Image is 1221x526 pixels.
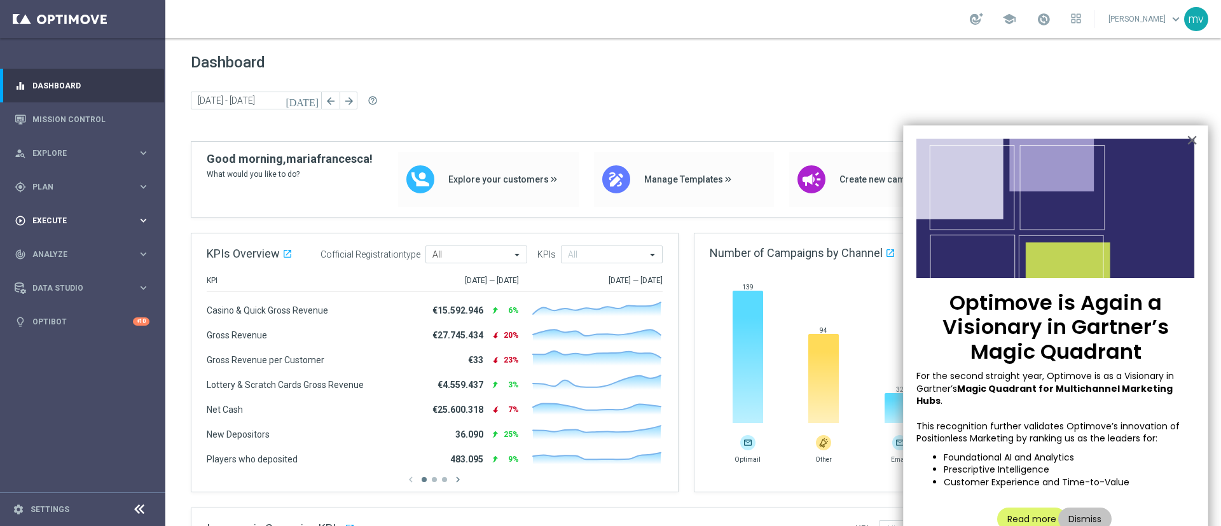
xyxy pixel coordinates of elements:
[137,282,149,294] i: keyboard_arrow_right
[1184,7,1208,31] div: mv
[1169,12,1183,26] span: keyboard_arrow_down
[15,215,26,226] i: play_circle_outline
[916,370,1176,395] span: For the second straight year, Optimove is as a Visionary in Gartner’s
[916,420,1195,445] p: This recognition further validates Optimove’s innovation of Positionless Marketing by ranking us ...
[32,251,137,258] span: Analyze
[32,102,149,136] a: Mission Control
[15,249,26,260] i: track_changes
[15,316,26,328] i: lightbulb
[32,217,137,225] span: Execute
[137,214,149,226] i: keyboard_arrow_right
[15,282,137,294] div: Data Studio
[13,504,24,515] i: settings
[15,215,137,226] div: Execute
[31,506,69,513] a: Settings
[137,147,149,159] i: keyboard_arrow_right
[32,149,137,157] span: Explore
[15,80,26,92] i: equalizer
[941,394,942,407] span: .
[944,464,1195,476] li: Prescriptive Intelligence
[137,248,149,260] i: keyboard_arrow_right
[15,249,137,260] div: Analyze
[133,317,149,326] div: +10
[32,284,137,292] span: Data Studio
[1002,12,1016,26] span: school
[137,181,149,193] i: keyboard_arrow_right
[916,382,1175,408] strong: Magic Quadrant for Multichannel Marketing Hubs
[916,291,1195,364] p: Optimove is Again a Visionary in Gartner’s Magic Quadrant
[15,181,26,193] i: gps_fixed
[944,476,1195,489] li: Customer Experience and Time-to-Value
[1186,130,1198,150] button: Close
[15,148,26,159] i: person_search
[15,181,137,193] div: Plan
[15,102,149,136] div: Mission Control
[15,69,149,102] div: Dashboard
[32,69,149,102] a: Dashboard
[32,305,133,338] a: Optibot
[15,305,149,338] div: Optibot
[32,183,137,191] span: Plan
[15,148,137,159] div: Explore
[944,452,1195,464] li: Foundational AI and Analytics
[1107,10,1184,29] a: [PERSON_NAME]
